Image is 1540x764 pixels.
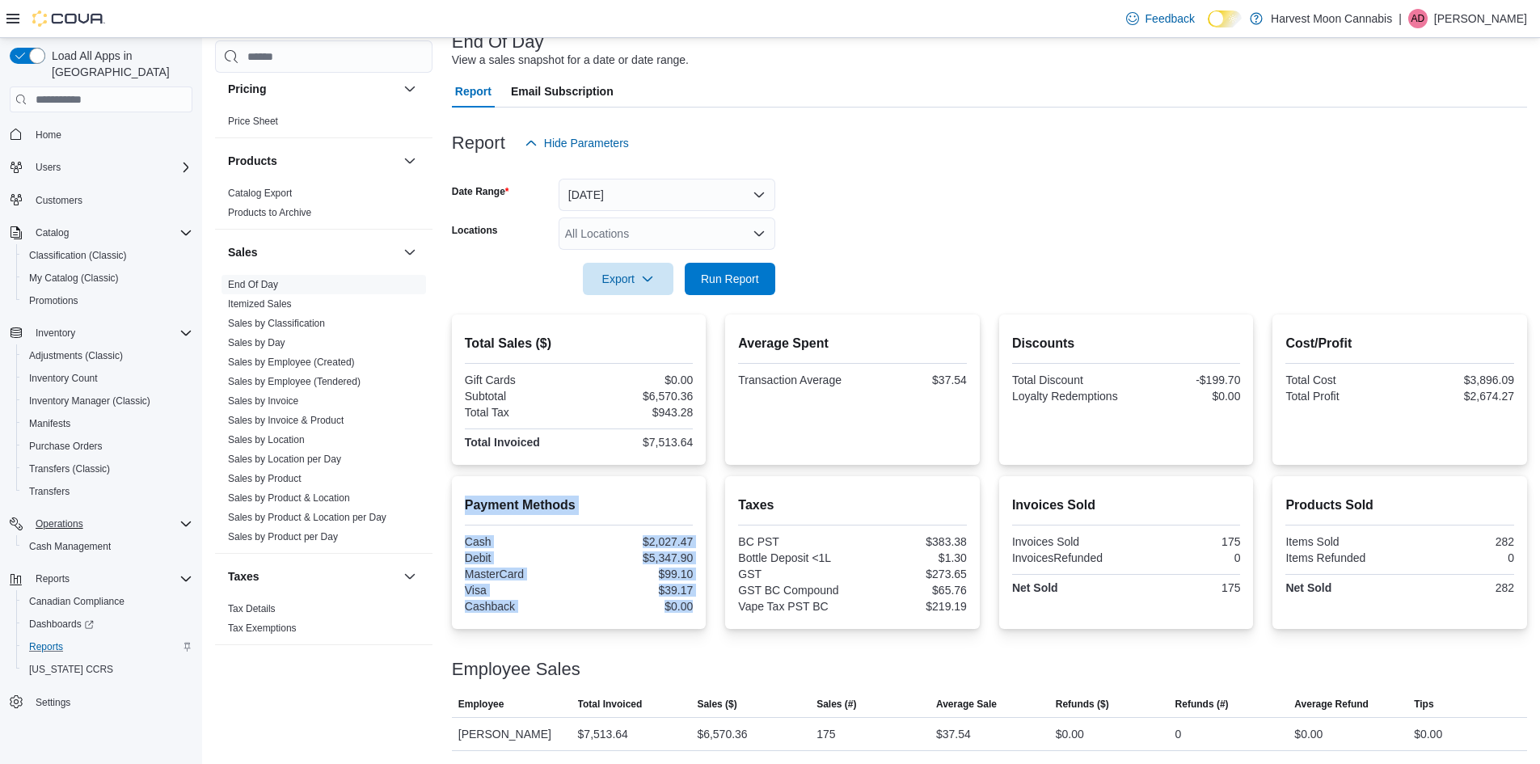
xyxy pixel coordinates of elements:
[582,390,693,403] div: $6,570.36
[1175,724,1182,744] div: 0
[228,206,311,219] span: Products to Archive
[1129,551,1240,564] div: 0
[228,116,278,127] a: Price Sheet
[582,535,693,548] div: $2,027.47
[1285,551,1396,564] div: Items Refunded
[1403,390,1514,403] div: $2,674.27
[1012,535,1123,548] div: Invoices Sold
[228,207,311,218] a: Products to Archive
[29,485,70,498] span: Transfers
[16,658,199,681] button: [US_STATE] CCRS
[23,660,192,679] span: Washington CCRS
[582,600,693,613] div: $0.00
[1175,698,1229,711] span: Refunds (#)
[228,622,297,635] span: Tax Exemptions
[697,698,736,711] span: Sales ($)
[452,660,580,679] h3: Employee Sales
[228,298,292,310] a: Itemized Sales
[228,357,355,368] a: Sales by Employee (Created)
[455,75,492,108] span: Report
[1403,581,1514,594] div: 282
[400,151,420,171] button: Products
[511,75,614,108] span: Email Subscription
[29,514,90,534] button: Operations
[29,540,111,553] span: Cash Management
[228,454,341,465] a: Sales by Location per Day
[1012,374,1123,386] div: Total Discount
[228,115,278,128] span: Price Sheet
[465,334,694,353] h2: Total Sales ($)
[753,227,766,240] button: Open list of options
[228,433,305,446] span: Sales by Location
[228,414,344,427] span: Sales by Invoice & Product
[1146,11,1195,27] span: Feedback
[29,190,192,210] span: Customers
[1012,390,1123,403] div: Loyalty Redemptions
[228,623,297,634] a: Tax Exemptions
[1414,724,1442,744] div: $0.00
[36,129,61,141] span: Home
[1056,698,1109,711] span: Refunds ($)
[465,374,576,386] div: Gift Cards
[215,599,432,644] div: Taxes
[16,635,199,658] button: Reports
[29,158,192,177] span: Users
[23,482,76,501] a: Transfers
[228,278,278,291] span: End Of Day
[23,414,192,433] span: Manifests
[465,390,576,403] div: Subtotal
[452,718,572,750] div: [PERSON_NAME]
[228,512,386,523] a: Sales by Product & Location per Day
[582,374,693,386] div: $0.00
[1129,374,1240,386] div: -$199.70
[16,590,199,613] button: Canadian Compliance
[32,11,105,27] img: Cova
[23,437,192,456] span: Purchase Orders
[465,600,576,613] div: Cashback
[23,537,117,556] a: Cash Management
[582,436,693,449] div: $7,513.64
[3,188,199,212] button: Customers
[1012,551,1123,564] div: InvoicesRefunded
[23,391,192,411] span: Inventory Manager (Classic)
[16,289,199,312] button: Promotions
[578,724,628,744] div: $7,513.64
[36,327,75,340] span: Inventory
[1294,698,1369,711] span: Average Refund
[23,614,192,634] span: Dashboards
[228,337,285,348] a: Sales by Day
[228,473,302,484] a: Sales by Product
[23,537,192,556] span: Cash Management
[23,459,116,479] a: Transfers (Classic)
[452,185,509,198] label: Date Range
[23,291,85,310] a: Promotions
[1271,9,1392,28] p: Harvest Moon Cannabis
[228,336,285,349] span: Sales by Day
[1120,2,1201,35] a: Feedback
[1208,11,1242,27] input: Dark Mode
[738,551,849,564] div: Bottle Deposit <1L
[29,125,68,145] a: Home
[10,116,192,756] nav: Complex example
[856,568,967,580] div: $273.65
[23,592,131,611] a: Canadian Compliance
[1399,9,1402,28] p: |
[29,349,123,362] span: Adjustments (Classic)
[228,81,266,97] h3: Pricing
[856,600,967,613] div: $219.19
[738,568,849,580] div: GST
[1208,27,1209,28] span: Dark Mode
[29,514,192,534] span: Operations
[29,693,77,712] a: Settings
[228,492,350,504] span: Sales by Product & Location
[465,535,576,548] div: Cash
[23,414,77,433] a: Manifests
[36,161,61,174] span: Users
[228,568,259,585] h3: Taxes
[16,535,199,558] button: Cash Management
[228,188,292,199] a: Catalog Export
[228,434,305,445] a: Sales by Location
[29,462,110,475] span: Transfers (Classic)
[29,294,78,307] span: Promotions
